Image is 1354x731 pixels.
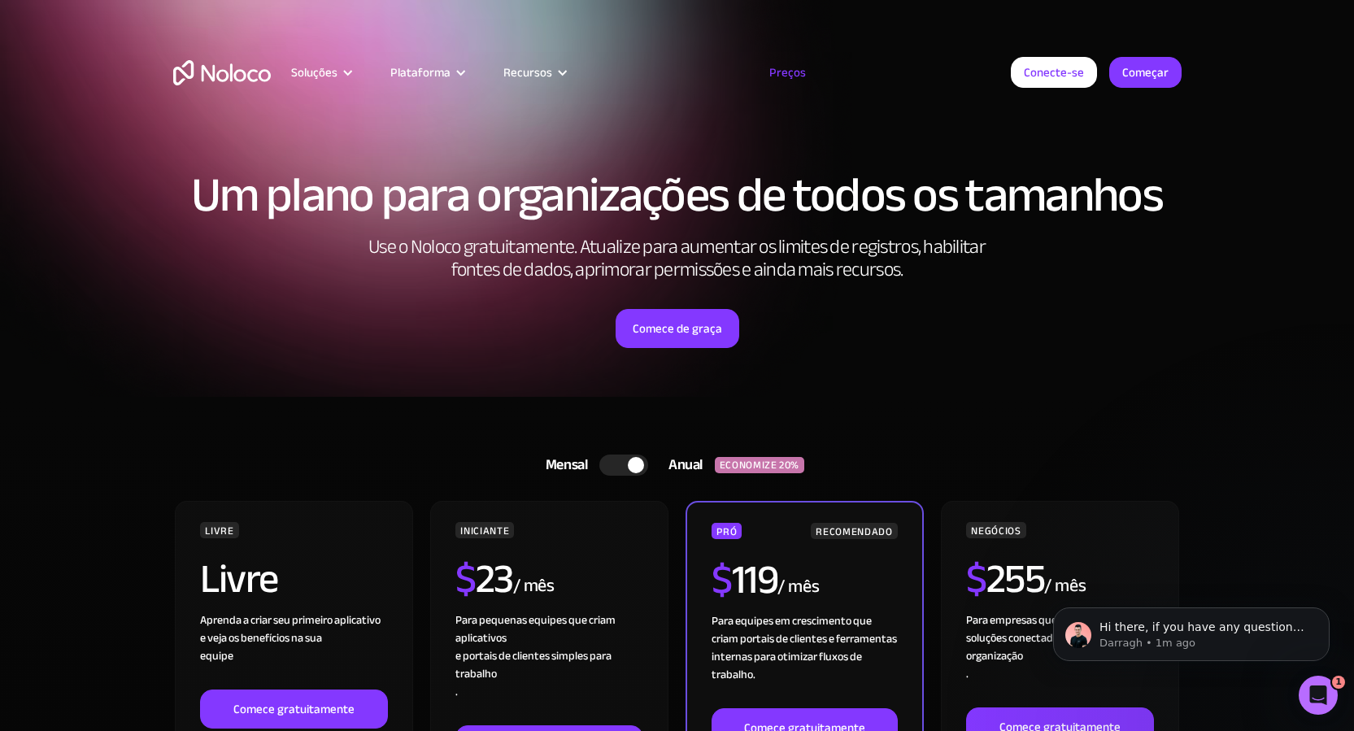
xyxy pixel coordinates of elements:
font: Livre [200,541,278,617]
font: Para empresas que criam [966,609,1086,631]
font: Um plano para organizações de todos os tamanhos [191,150,1163,241]
font: / mês [513,568,555,603]
a: Conecte-se [1011,57,1097,88]
font: Use o Noloco gratuitamente. Atualize para aumentar os limites de registros, habilitar fontes de d... [368,228,986,288]
div: Recursos [483,62,585,83]
font: ECONOMIZE 20% [720,455,799,475]
font: / mês [1044,568,1086,603]
font: soluções conectadas em toda a sua organização [966,627,1131,667]
font: Anual [668,451,703,478]
font: Conecte-se [1024,61,1084,84]
font: Para pequenas equipes que criam aplicativos [455,609,616,649]
font: LIVRE [205,521,233,541]
font: Soluções [291,61,337,84]
a: Preços [749,62,826,83]
font: $ [455,541,476,617]
font: RECOMENDADO [816,522,892,542]
font: INICIANTE [460,521,509,541]
font: Para equipes em crescimento que criam portais de clientes e ferramentas internas para otimizar fl... [712,610,897,685]
div: Plataforma [370,62,483,83]
font: NEGÓCIOS [971,521,1021,541]
font: 119 [732,542,778,618]
font: PRÓ [716,522,737,542]
font: 255 [986,541,1045,617]
div: Soluções [271,62,370,83]
font: Mensal [546,451,587,478]
a: Comece gratuitamente [200,690,387,729]
font: equipe [200,645,233,667]
font: Preços [769,61,806,84]
font: Recursos [503,61,552,84]
font: Comece gratuitamente [233,698,355,720]
font: Comece de graça [633,317,722,340]
a: Começar [1109,57,1182,88]
font: Começar [1122,61,1169,84]
font: 1 [1335,677,1342,687]
iframe: Mensagem de notificação do intercomunicador [1029,573,1354,687]
font: e portais de clientes simples para trabalho [455,645,612,685]
font: Plataforma [390,61,451,84]
a: lar [173,60,271,85]
font: Aprenda a criar seu primeiro aplicativo e veja os benefícios na sua [200,609,381,649]
font: / mês [777,569,819,603]
a: Comece de graça [616,309,739,348]
iframe: Chat ao vivo do Intercom [1299,676,1338,715]
font: $ [712,542,732,618]
font: . [966,663,969,685]
font: . [455,681,458,703]
font: $ [966,541,986,617]
font: 23 [476,541,513,617]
